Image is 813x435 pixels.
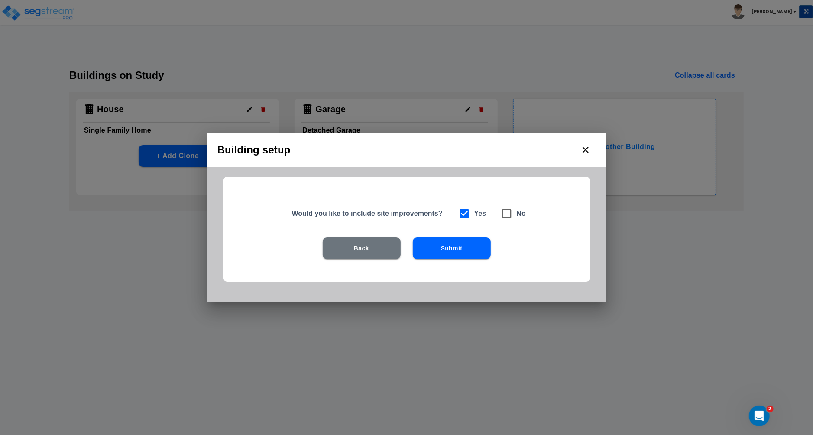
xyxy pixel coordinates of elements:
[767,406,774,412] span: 2
[749,406,770,426] iframe: Intercom live chat
[207,133,606,167] h2: Building setup
[575,140,596,160] button: close
[323,237,401,259] button: Back
[474,208,486,220] h6: Yes
[517,208,526,220] h6: No
[292,209,447,218] h5: Would you like to include site improvements?
[413,237,491,259] button: Submit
